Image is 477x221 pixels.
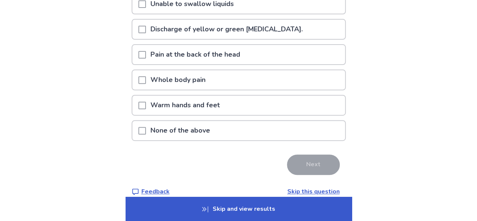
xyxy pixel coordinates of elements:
[146,121,215,140] p: None of the above
[146,70,210,90] p: Whole body pain
[132,187,170,196] a: Feedback
[287,187,340,196] a: Skip this question
[146,45,245,64] p: Pain at the back of the head
[287,155,340,175] button: Next
[146,20,307,39] p: Discharge of yellow or green [MEDICAL_DATA].
[146,96,224,115] p: Warm hands and feet
[126,197,352,221] p: Skip and view results
[141,187,170,196] p: Feedback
